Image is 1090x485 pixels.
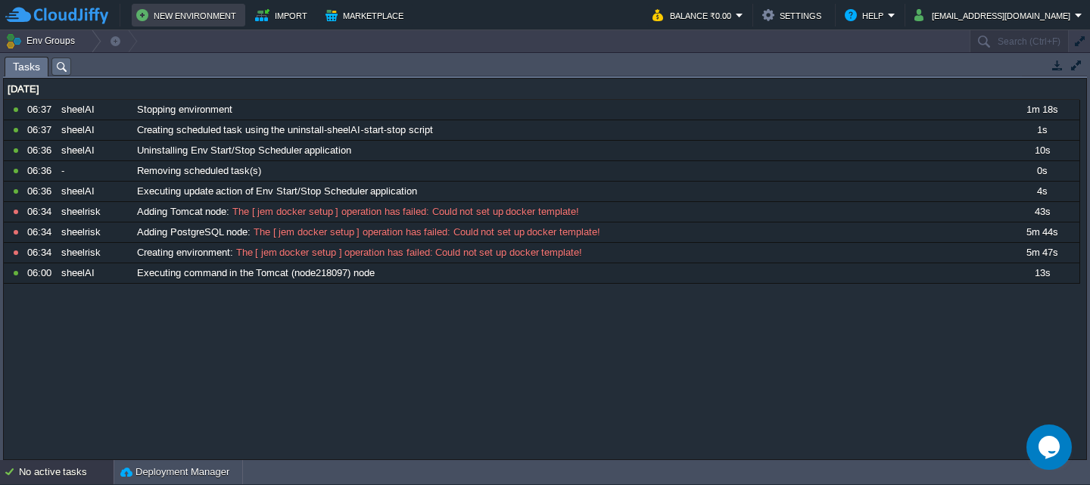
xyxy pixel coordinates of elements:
[762,6,826,24] button: Settings
[1004,263,1079,283] div: 13s
[1004,161,1079,181] div: 0s
[27,141,56,160] div: 06:36
[58,161,132,181] div: -
[133,202,1003,222] div: :
[137,103,232,117] span: Stopping environment
[133,222,1003,242] div: :
[19,460,114,484] div: No active tasks
[137,185,417,198] span: Executing update action of Env Start/Stop Scheduler application
[58,182,132,201] div: sheelAI
[137,266,375,280] span: Executing command in the Tomcat (node218097) node
[845,6,888,24] button: Help
[13,58,40,76] span: Tasks
[325,6,408,24] button: Marketplace
[914,6,1075,24] button: [EMAIL_ADDRESS][DOMAIN_NAME]
[1004,182,1079,201] div: 4s
[229,205,579,219] span: The [ jem docker setup ] operation has failed: Could not set up docker template!
[137,205,226,219] span: Adding Tomcat node
[27,161,56,181] div: 06:36
[1026,424,1075,470] iframe: chat widget
[137,246,230,260] span: Creating environment
[1004,100,1079,120] div: 1m 18s
[58,141,132,160] div: sheelAI
[652,6,736,24] button: Balance ₹0.00
[27,100,56,120] div: 06:37
[251,225,600,239] span: The [ jem docker setup ] operation has failed: Could not set up docker template!
[58,100,132,120] div: sheelAI
[120,465,229,480] button: Deployment Manager
[233,246,583,260] span: The [ jem docker setup ] operation has failed: Could not set up docker template!
[136,6,241,24] button: New Environment
[5,6,108,25] img: CloudJiffy
[1004,120,1079,140] div: 1s
[58,202,132,222] div: sheelrisk
[137,164,261,178] span: Removing scheduled task(s)
[133,243,1003,263] div: :
[137,123,433,137] span: Creating scheduled task using the uninstall-sheelAI-start-stop script
[1004,202,1079,222] div: 43s
[58,263,132,283] div: sheelAI
[1004,141,1079,160] div: 10s
[27,222,56,242] div: 06:34
[27,202,56,222] div: 06:34
[27,120,56,140] div: 06:37
[137,225,248,239] span: Adding PostgreSQL node
[27,243,56,263] div: 06:34
[255,6,312,24] button: Import
[58,222,132,242] div: sheelrisk
[1004,222,1079,242] div: 5m 44s
[27,263,56,283] div: 06:00
[1004,243,1079,263] div: 5m 47s
[5,30,80,51] button: Env Groups
[4,79,1079,99] div: [DATE]
[58,243,132,263] div: sheelrisk
[27,182,56,201] div: 06:36
[58,120,132,140] div: sheelAI
[137,144,351,157] span: Uninstalling Env Start/Stop Scheduler application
